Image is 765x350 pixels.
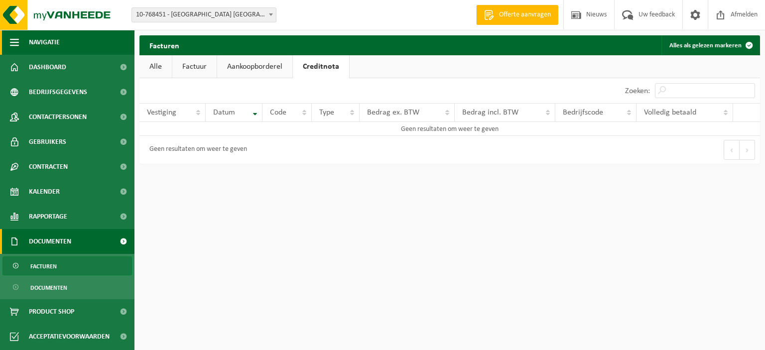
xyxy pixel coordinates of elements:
span: Offerte aanvragen [497,10,553,20]
span: Vestiging [147,109,176,117]
a: Creditnota [293,55,349,78]
span: 10-768451 - GRIMME BELGIUM - ROESELARE [132,8,276,22]
a: Alle [139,55,172,78]
div: Geen resultaten om weer te geven [144,141,247,159]
span: Bedrag ex. BTW [367,109,419,117]
span: Documenten [29,229,71,254]
span: Datum [213,109,235,117]
span: Contactpersonen [29,105,87,129]
span: Type [319,109,334,117]
span: Volledig betaald [644,109,696,117]
h2: Facturen [139,35,189,55]
button: Next [740,140,755,160]
span: Contracten [29,154,68,179]
span: Documenten [30,278,67,297]
a: Offerte aanvragen [476,5,558,25]
span: Product Shop [29,299,74,324]
span: Dashboard [29,55,66,80]
span: Navigatie [29,30,60,55]
span: Acceptatievoorwaarden [29,324,110,349]
button: Alles als gelezen markeren [661,35,759,55]
span: Facturen [30,257,57,276]
a: Documenten [2,278,132,297]
a: Facturen [2,256,132,275]
span: Kalender [29,179,60,204]
span: Bedrijfscode [563,109,603,117]
span: Gebruikers [29,129,66,154]
a: Factuur [172,55,217,78]
span: Rapportage [29,204,67,229]
button: Previous [724,140,740,160]
td: Geen resultaten om weer te geven [139,122,760,136]
span: Bedrag incl. BTW [462,109,518,117]
span: 10-768451 - GRIMME BELGIUM - ROESELARE [131,7,276,22]
span: Code [270,109,286,117]
span: Bedrijfsgegevens [29,80,87,105]
a: Aankoopborderel [217,55,292,78]
label: Zoeken: [625,87,650,95]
